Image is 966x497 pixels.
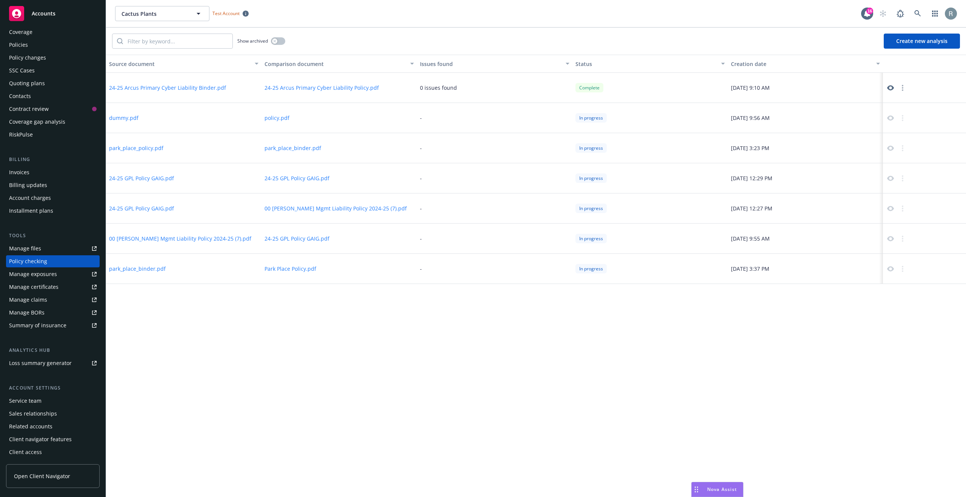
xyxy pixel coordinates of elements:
a: Client access [6,446,100,458]
div: Service team [9,395,42,407]
div: Comparison document [265,60,406,68]
div: Coverage gap analysis [9,116,65,128]
div: Source document [109,60,250,68]
div: [DATE] 12:27 PM [728,193,883,224]
span: Accounts [32,11,55,17]
div: RiskPulse [9,129,33,141]
a: Installment plans [6,205,100,217]
div: SSC Cases [9,64,35,77]
div: Manage claims [9,294,47,306]
div: Billing [6,156,100,163]
div: Manage certificates [9,281,58,293]
button: Comparison document [261,55,417,73]
div: [DATE] 3:23 PM [728,133,883,163]
a: Contacts [6,90,100,102]
button: 24-25 GPL Policy GAIG.pdf [109,204,174,212]
div: - [420,114,422,122]
input: Filter by keyword... [123,34,232,48]
div: In progress [575,173,607,183]
div: Issues found [420,60,561,68]
a: Billing updates [6,179,100,191]
div: In progress [575,204,607,213]
div: [DATE] 9:56 AM [728,103,883,133]
div: - [420,204,422,212]
div: - [420,144,422,152]
span: Nova Assist [707,486,737,492]
button: Park Place Policy.pdf [265,265,316,273]
a: Related accounts [6,420,100,433]
button: park_place_binder.pdf [109,265,166,273]
div: Manage BORs [9,307,45,319]
button: 24-25 Arcus Primary Cyber Liability Policy.pdf [265,84,379,92]
span: Show archived [237,38,268,44]
a: Coverage gap analysis [6,116,100,128]
button: Cactus Plants [115,6,209,21]
a: Manage exposures [6,268,100,280]
div: Summary of insurance [9,319,66,331]
span: Test Account [209,9,252,17]
div: In progress [575,234,607,243]
div: Client access [9,446,42,458]
div: Account settings [6,384,100,392]
div: Loss summary generator [9,357,72,369]
a: Service team [6,395,100,407]
button: Creation date [728,55,883,73]
div: Tools [6,232,100,239]
div: Complete [575,83,603,92]
a: Invoices [6,166,100,178]
div: - [420,235,422,242]
div: Analytics hub [6,347,100,354]
a: Manage certificates [6,281,100,293]
a: Report a Bug [893,6,908,21]
a: Client navigator features [6,433,100,445]
div: In progress [575,143,607,153]
div: [DATE] 3:37 PM [728,254,883,284]
svg: Search [117,38,123,44]
div: - [420,265,422,273]
img: photo [945,8,957,20]
div: Billing updates [9,179,47,191]
div: Coverage [9,26,32,38]
div: Account charges [9,192,51,204]
button: 24-25 GPL Policy GAIG.pdf [265,235,329,242]
a: Account charges [6,192,100,204]
a: Start snowing [875,6,891,21]
div: Manage files [9,242,41,255]
a: Switch app [928,6,943,21]
a: Quoting plans [6,77,100,89]
button: Issues found [417,55,572,73]
div: - [420,174,422,182]
a: Manage files [6,242,100,255]
a: Loss summary generator [6,357,100,369]
button: 24-25 GPL Policy GAIG.pdf [109,174,174,182]
button: Source document [106,55,261,73]
button: 00 [PERSON_NAME] Mgmt Liability Policy 2024-25 (7).pdf [109,235,251,242]
div: Policies [9,39,28,51]
a: Summary of insurance [6,319,100,331]
div: [DATE] 9:10 AM [728,73,883,103]
a: Policy checking [6,255,100,267]
div: In progress [575,113,607,123]
button: policy.pdf [265,114,289,122]
div: In progress [575,264,607,273]
a: Policies [6,39,100,51]
span: Test Account [212,10,240,17]
div: Client navigator features [9,433,72,445]
div: Drag to move [692,482,701,497]
div: Creation date [731,60,872,68]
div: Contract review [9,103,49,115]
div: Invoices [9,166,29,178]
button: 00 [PERSON_NAME] Mgmt Liability Policy 2024-25 (7).pdf [265,204,407,212]
button: park_place_binder.pdf [265,144,321,152]
div: Quoting plans [9,77,45,89]
a: Accounts [6,3,100,24]
a: Manage claims [6,294,100,306]
button: park_place_policy.pdf [109,144,163,152]
a: Coverage [6,26,100,38]
div: [DATE] 12:29 PM [728,163,883,193]
div: Status [575,60,717,68]
button: 24-25 Arcus Primary Cyber Liability Binder.pdf [109,84,226,92]
span: Open Client Navigator [14,472,70,480]
a: Manage BORs [6,307,100,319]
